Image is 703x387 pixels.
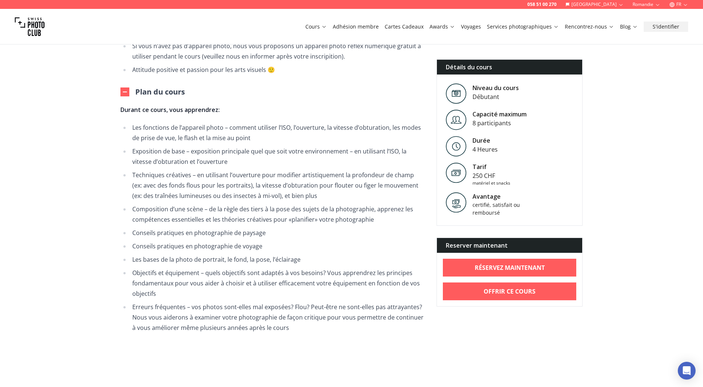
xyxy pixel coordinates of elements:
b: Offrir ce cours [484,287,535,296]
img: Level [446,83,467,104]
button: Rencontrez-nous [562,21,617,32]
div: 4 Heures [472,145,498,154]
a: Adhésion membre [333,23,379,30]
a: Services photographiques [487,23,559,30]
div: Avantage [472,192,535,201]
li: Conseils pratiques en photographie de paysage [130,228,425,238]
button: Cours [302,21,330,32]
a: 058 51 00 270 [527,1,557,7]
img: Level [446,136,467,156]
div: certifié, satisfait ou remboursé [472,201,535,216]
li: Exposition de base – exposition principale quel que soit votre environnement – en utilisant l’ISO... [130,146,425,167]
div: Niveau du cours [472,83,519,92]
li: Objectifs et équipement – quels objectifs sont adaptés à vos besoins? Vous apprendrez les princip... [130,268,425,299]
img: Avantage [446,192,467,213]
a: Cartes Cadeaux [385,23,424,30]
img: Swiss photo club [15,12,44,42]
li: Conseils pratiques en photographie de voyage [130,241,425,251]
div: matériel et snacks [472,180,510,186]
a: Rencontrez-nous [565,23,614,30]
button: Voyages [458,21,484,32]
img: Tarif [446,162,467,183]
div: Open Intercom Messenger [678,362,696,380]
a: Awards [430,23,455,30]
img: Level [446,110,467,130]
img: Outline Open [120,87,129,96]
a: RÉSERVEZ MAINTENANT [443,259,577,277]
b: RÉSERVEZ MAINTENANT [475,263,545,272]
button: Services photographiques [484,21,562,32]
div: 250 CHF [472,171,510,180]
strong: Durant ce cours, vous apprendrez: [120,106,220,114]
button: Awards [427,21,458,32]
li: Attitude positive et passion pour les arts visuels 🙂 [130,64,425,75]
div: Tarif [472,162,510,171]
div: Durée [472,136,498,145]
li: Composition d’une scène – de la règle des tiers à la pose des sujets de la photographie, apprenez... [130,204,425,225]
a: Cours [305,23,327,30]
li: Les fonctions de l’appareil photo – comment utiliser l’ISO, l’ouverture, la vitesse d’obturation,... [130,122,425,143]
button: Adhésion membre [330,21,382,32]
div: 8 participants [472,119,527,128]
li: Erreurs fréquentes – vos photos sont-elles mal exposées? Flou? Peut-être ne sont-elles pas attray... [130,302,425,333]
button: Plan du cours [120,87,185,97]
li: Techniques créatives – en utilisant l’ouverture pour modifier artistiquement la profondeur de cha... [130,170,425,201]
li: Les bases de la photo de portrait, le fond, la pose, l’éclairage [130,254,425,265]
li: Si vous n’avez pas d’appareil photo, nous vous proposons un appareil photo reflex numérique gratu... [130,41,425,62]
a: Voyages [461,23,481,30]
div: Détails du cours [437,60,583,75]
button: Blog [617,21,641,32]
div: Capacité maximum [472,110,527,119]
button: S'identifier [644,21,688,32]
div: Débutant [472,92,519,101]
button: Cartes Cadeaux [382,21,427,32]
div: Reserver maintenant [437,238,583,253]
a: Offrir ce cours [443,282,577,300]
a: Blog [620,23,638,30]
